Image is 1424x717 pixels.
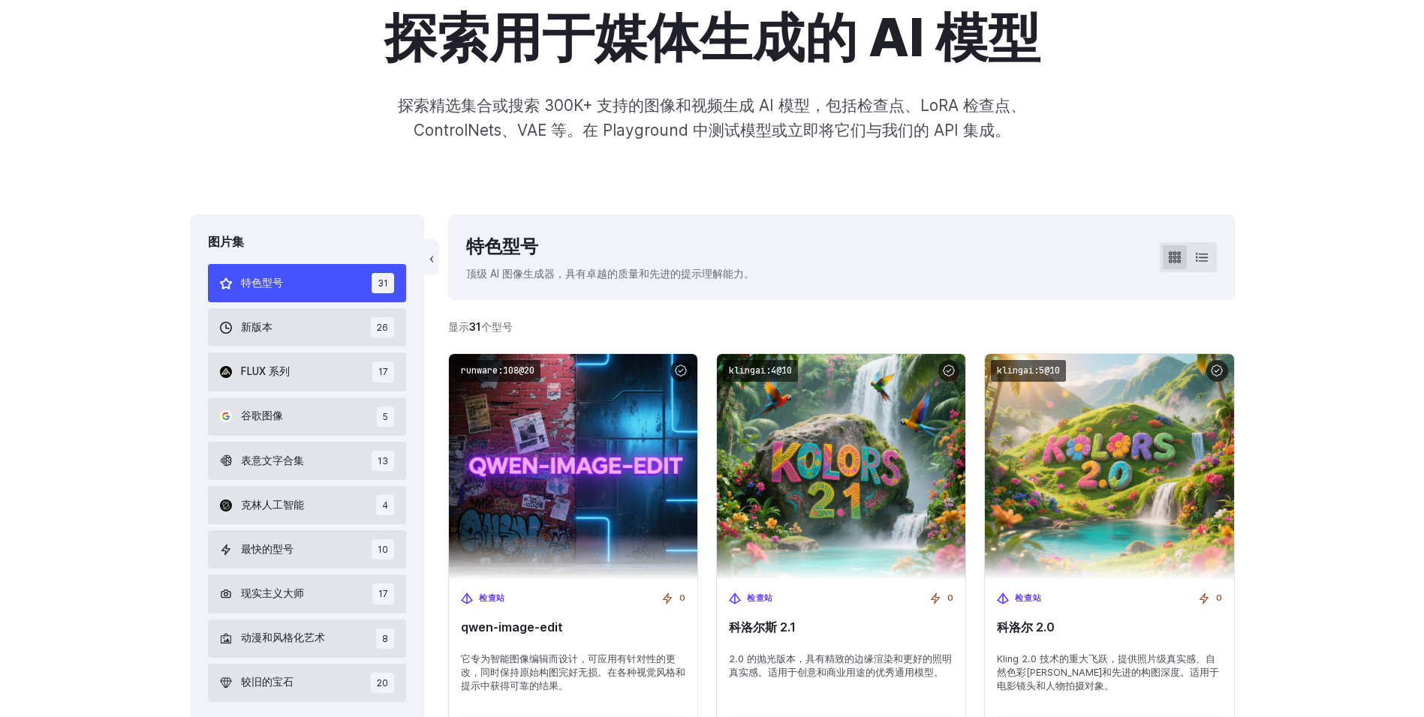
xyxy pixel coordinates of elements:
code: runware:108@20 [455,360,540,382]
span: 表意文字合集 [241,453,304,469]
span: 检查站 [1015,592,1041,605]
div: 图片集 [208,232,407,252]
button: 较旧的宝石 20 [208,664,407,702]
span: 10 [372,539,394,559]
span: 特色型号 [241,275,283,292]
button: 克林人工智能 4 [208,486,407,524]
code: klingai:5@10 [991,360,1066,382]
span: 0 [1216,592,1222,605]
span: 它专为智能图像编辑而设计，可应用有针对性的更改，同时保持原始构图完好无损。在各种视觉风格和提示中获得可靠的结果。 [461,652,685,693]
span: 20 [371,673,394,693]
button: FLUX 系列 17 [208,352,407,391]
span: 较旧的宝石 [241,674,294,691]
button: 动漫和风格化艺术 8 [208,619,407,658]
span: 8 [376,628,394,649]
span: 科洛尔 2.0 [997,620,1221,634]
div: 特色型号 [466,232,754,261]
strong: 31 [469,320,481,333]
button: 表意文字合集 13 [208,442,407,480]
span: 0 [679,592,685,605]
span: 17 [372,361,394,382]
button: 最快的型号 10 [208,530,407,568]
span: 现实主义大师 [241,586,304,602]
button: 谷歌图像 5 [208,397,407,436]
img: 科洛尔斯 2.1 [717,354,965,580]
span: 13 [372,451,394,471]
span: 31 [372,273,394,293]
img: qwen-image-edit [449,354,697,580]
img: 科洛尔 2.0 [985,354,1233,580]
span: 2.0 的抛光版本，具有精致的边缘渲染和更好的照明真实感。适用于创意和商业用途的优秀通用模型。 [729,652,953,679]
h1: 探索用于媒体生成的 AI 模型 [384,6,1040,69]
span: 17 [372,583,394,604]
span: 谷歌图像 [241,408,283,424]
span: qwen-image-edit [461,620,685,634]
span: 检查站 [479,592,505,605]
span: Kling 2.0 技术的重大飞跃，提供照片级真实感、自然色彩[PERSON_NAME]和先进的构图深度。适用于电影镜头和人物拍摄对象。 [997,652,1221,693]
span: 克林人工智能 [241,497,304,514]
span: FLUX 系列 [241,364,290,380]
button: 特色型号 31 [208,264,407,302]
button: 新版本 26 [208,308,407,346]
div: 显示 个型号 [448,318,513,335]
span: 科洛尔斯 2.1 [729,620,953,634]
span: 26 [371,317,394,337]
span: 新版本 [241,319,272,336]
span: 检查站 [747,592,773,605]
span: 5 [377,406,394,427]
span: 4 [376,495,394,515]
code: klingai:4@10 [723,360,798,382]
span: 动漫和风格化艺术 [241,630,325,646]
p: 顶级 AI 图像生成器，具有卓越的质量和先进的提示理解能力。 [466,265,754,282]
span: 0 [947,592,953,605]
button: 现实主义大师 17 [208,574,407,613]
button: ‹ [424,239,439,275]
p: 探索精选集合或搜索 300K+ 支持的图像和视频生成 AI 模型，包括检查点、LoRA 检查点、ControlNets、VAE 等。在 Playground 中测试模型或立即将它们与我们的 AP... [346,93,1077,143]
span: 最快的型号 [241,541,294,558]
